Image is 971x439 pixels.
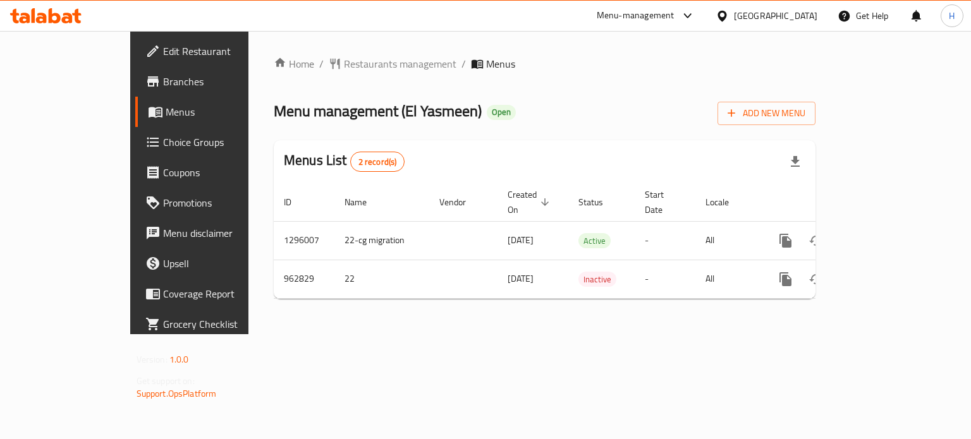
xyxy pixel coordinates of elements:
span: [DATE] [508,232,534,248]
span: Coverage Report [163,286,283,301]
th: Actions [760,183,902,222]
div: Export file [780,147,810,177]
span: Status [578,195,620,210]
span: Coupons [163,165,283,180]
span: Grocery Checklist [163,316,283,332]
span: Menus [486,56,515,71]
span: Upsell [163,256,283,271]
div: Total records count [350,152,405,172]
span: Open [487,107,516,117]
button: Change Status [801,226,831,256]
span: 1.0.0 [169,351,189,368]
a: Branches [135,66,293,97]
span: Get support on: [137,373,195,389]
span: Start Date [645,187,680,217]
div: [GEOGRAPHIC_DATA] [734,9,817,23]
td: 22 [334,260,429,298]
span: Created On [508,187,553,217]
span: 2 record(s) [351,156,405,168]
span: ID [284,195,308,210]
table: enhanced table [274,183,902,299]
a: Edit Restaurant [135,36,293,66]
a: Upsell [135,248,293,279]
td: 1296007 [274,221,334,260]
span: Add New Menu [728,105,805,121]
span: Promotions [163,195,283,210]
a: Promotions [135,188,293,218]
a: Restaurants management [329,56,456,71]
span: Menus [166,104,283,119]
nav: breadcrumb [274,56,815,71]
span: Edit Restaurant [163,44,283,59]
span: Vendor [439,195,482,210]
button: Add New Menu [718,102,815,125]
td: All [695,260,760,298]
span: H [949,9,955,23]
span: Active [578,234,611,248]
td: 962829 [274,260,334,298]
a: Menu disclaimer [135,218,293,248]
a: Coverage Report [135,279,293,309]
td: - [635,260,695,298]
td: All [695,221,760,260]
span: Version: [137,351,168,368]
li: / [319,56,324,71]
span: Choice Groups [163,135,283,150]
a: Support.OpsPlatform [137,385,217,402]
span: [DATE] [508,270,534,287]
span: Name [345,195,383,210]
span: Menu disclaimer [163,226,283,241]
a: Coupons [135,157,293,188]
span: Locale [705,195,745,210]
button: more [771,264,801,294]
span: Branches [163,74,283,89]
span: Inactive [578,272,616,287]
div: Active [578,233,611,248]
a: Choice Groups [135,127,293,157]
li: / [461,56,466,71]
h2: Menus List [284,151,405,172]
a: Menus [135,97,293,127]
button: more [771,226,801,256]
td: 22-cg migration [334,221,429,260]
span: Menu management ( El Yasmeen ) [274,97,482,125]
td: - [635,221,695,260]
div: Menu-management [597,8,675,23]
a: Grocery Checklist [135,309,293,339]
button: Change Status [801,264,831,294]
a: Home [274,56,314,71]
span: Restaurants management [344,56,456,71]
div: Open [487,105,516,120]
